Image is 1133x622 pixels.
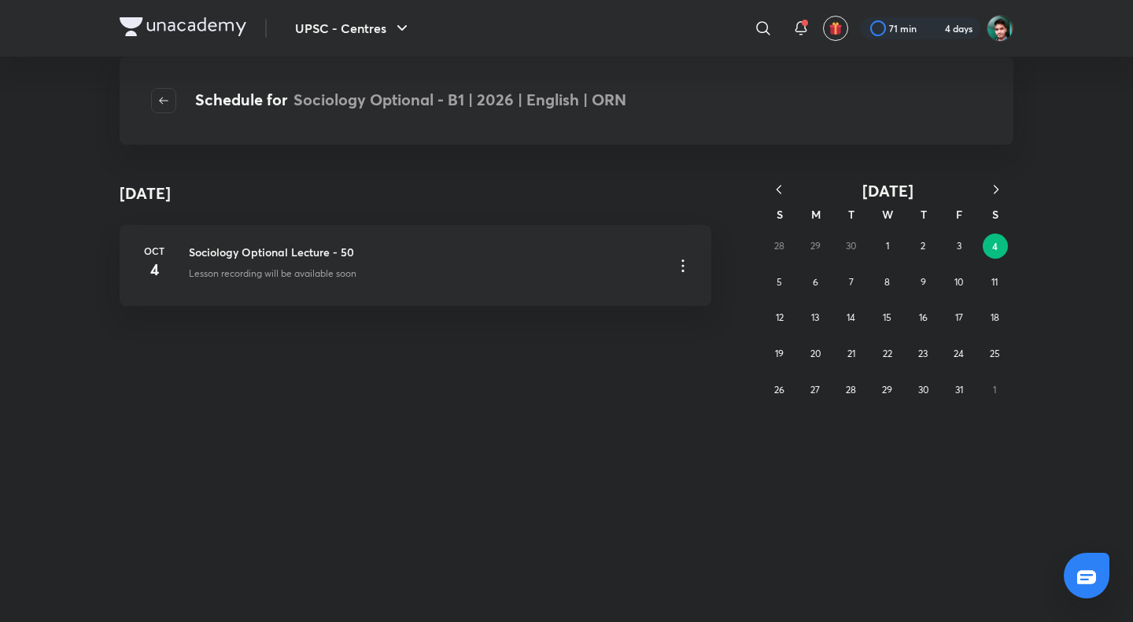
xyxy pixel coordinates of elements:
abbr: October 25, 2025 [990,348,1000,359]
button: October 27, 2025 [803,377,828,403]
button: October 22, 2025 [875,341,900,366]
abbr: October 15, 2025 [883,311,891,323]
button: October 17, 2025 [947,305,972,330]
button: October 29, 2025 [875,377,900,403]
h4: 4 [138,258,170,282]
abbr: October 27, 2025 [810,384,820,396]
abbr: October 4, 2025 [992,240,998,252]
button: October 31, 2025 [947,377,972,403]
button: October 23, 2025 [910,341,936,366]
span: Sociology Optional - B1 | 2026 | English | ORN [293,89,626,110]
abbr: October 13, 2025 [811,311,819,323]
abbr: October 30, 2025 [918,384,928,396]
button: October 15, 2025 [875,305,900,330]
abbr: October 29, 2025 [882,384,892,396]
button: October 18, 2025 [982,305,1007,330]
abbr: Tuesday [848,207,854,222]
abbr: October 31, 2025 [955,384,963,396]
button: October 25, 2025 [982,341,1007,366]
button: October 7, 2025 [839,270,864,295]
h4: [DATE] [120,182,171,205]
abbr: October 1, 2025 [886,240,889,252]
button: UPSC - Centres [286,13,421,44]
h6: Oct [138,244,170,258]
button: October 19, 2025 [767,341,792,366]
img: Company Logo [120,17,246,36]
button: October 12, 2025 [767,305,792,330]
abbr: Wednesday [882,207,893,222]
abbr: October 20, 2025 [810,348,821,359]
abbr: October 22, 2025 [883,348,892,359]
button: October 6, 2025 [803,270,828,295]
img: avatar [829,21,843,35]
button: October 3, 2025 [947,234,972,259]
button: October 11, 2025 [982,270,1007,295]
button: October 21, 2025 [839,341,864,366]
img: Avinash Gupta [987,15,1013,42]
abbr: October 14, 2025 [847,311,855,323]
button: [DATE] [796,181,979,201]
img: streak [926,20,942,36]
abbr: October 9, 2025 [921,276,926,288]
button: October 13, 2025 [803,305,828,330]
abbr: Monday [811,207,821,222]
abbr: October 5, 2025 [777,276,782,288]
a: Oct4Sociology Optional Lecture - 50Lesson recording will be available soon [120,225,711,306]
button: October 16, 2025 [910,305,936,330]
abbr: October 8, 2025 [884,276,890,288]
abbr: Friday [956,207,962,222]
button: October 10, 2025 [947,270,972,295]
abbr: October 24, 2025 [954,348,964,359]
button: October 9, 2025 [910,270,936,295]
button: October 5, 2025 [767,270,792,295]
abbr: October 21, 2025 [847,348,855,359]
a: Company Logo [120,17,246,40]
abbr: October 26, 2025 [774,384,784,396]
button: October 1, 2025 [875,234,900,259]
button: October 4, 2025 [983,234,1008,259]
h4: Schedule for [195,88,626,113]
abbr: October 28, 2025 [846,384,856,396]
button: October 24, 2025 [947,341,972,366]
button: avatar [823,16,848,41]
abbr: October 12, 2025 [776,311,784,323]
abbr: October 3, 2025 [957,240,961,252]
button: October 2, 2025 [910,234,936,259]
button: October 30, 2025 [910,377,936,403]
abbr: Saturday [992,207,998,222]
abbr: October 7, 2025 [849,276,854,288]
button: October 26, 2025 [767,377,792,403]
abbr: October 16, 2025 [919,311,928,323]
span: [DATE] [862,180,913,201]
h3: Sociology Optional Lecture - 50 [189,244,661,260]
abbr: October 6, 2025 [813,276,818,288]
abbr: October 2, 2025 [921,240,925,252]
button: October 14, 2025 [839,305,864,330]
button: October 8, 2025 [875,270,900,295]
button: October 28, 2025 [839,377,864,403]
abbr: Sunday [777,207,783,222]
abbr: October 10, 2025 [954,276,963,288]
abbr: October 18, 2025 [991,311,999,323]
abbr: October 17, 2025 [955,311,963,323]
abbr: October 11, 2025 [991,276,998,288]
p: Lesson recording will be available soon [189,267,356,281]
button: October 20, 2025 [803,341,828,366]
abbr: October 19, 2025 [775,348,784,359]
abbr: Thursday [921,207,927,222]
abbr: October 23, 2025 [918,348,928,359]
